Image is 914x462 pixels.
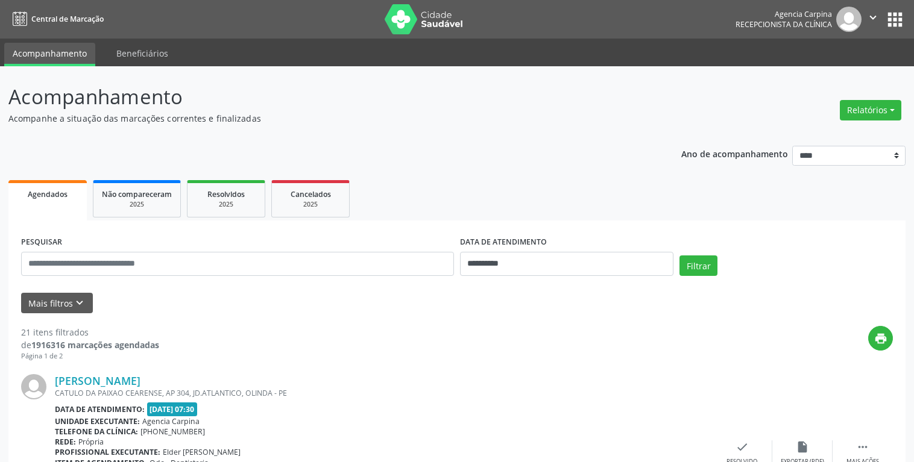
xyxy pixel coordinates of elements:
b: Rede: [55,437,76,447]
button:  [862,7,884,32]
div: 2025 [280,200,341,209]
a: Beneficiários [108,43,177,64]
span: Recepcionista da clínica [736,19,832,30]
span: Própria [78,437,104,447]
span: [DATE] 07:30 [147,402,198,416]
i:  [866,11,880,24]
button: apps [884,9,906,30]
div: 2025 [102,200,172,209]
span: Não compareceram [102,189,172,199]
button: print [868,326,893,351]
span: Resolvidos [207,189,245,199]
b: Profissional executante: [55,447,160,457]
div: CATULO DA PAIXAO CEARENSE, AP 304, JD.ATLANTICO, OLINDA - PE [55,388,712,398]
i: keyboard_arrow_down [73,296,86,310]
button: Filtrar [679,255,717,276]
a: Acompanhamento [4,43,95,66]
span: Cancelados [291,189,331,199]
i:  [856,440,869,454]
b: Data de atendimento: [55,404,145,414]
b: Unidade executante: [55,416,140,426]
div: Agencia Carpina [736,9,832,19]
i: check [736,440,749,454]
span: Agendados [28,189,68,199]
span: [PHONE_NUMBER] [140,426,205,437]
p: Acompanhe a situação das marcações correntes e finalizadas [8,112,637,125]
i: print [874,332,887,345]
button: Mais filtroskeyboard_arrow_down [21,293,93,314]
a: [PERSON_NAME] [55,374,140,387]
span: Elder [PERSON_NAME] [163,447,241,457]
img: img [21,374,46,399]
div: de [21,339,159,351]
p: Acompanhamento [8,82,637,112]
div: 2025 [196,200,256,209]
b: Telefone da clínica: [55,426,138,437]
strong: 1916316 marcações agendadas [31,339,159,351]
a: Central de Marcação [8,9,104,29]
i: insert_drive_file [796,440,809,454]
span: Agencia Carpina [142,416,200,426]
div: 21 itens filtrados [21,326,159,339]
img: img [836,7,862,32]
label: DATA DE ATENDIMENTO [460,233,547,252]
label: PESQUISAR [21,233,62,252]
button: Relatórios [840,100,901,120]
p: Ano de acompanhamento [681,146,788,161]
span: Central de Marcação [31,14,104,24]
div: Página 1 de 2 [21,351,159,361]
